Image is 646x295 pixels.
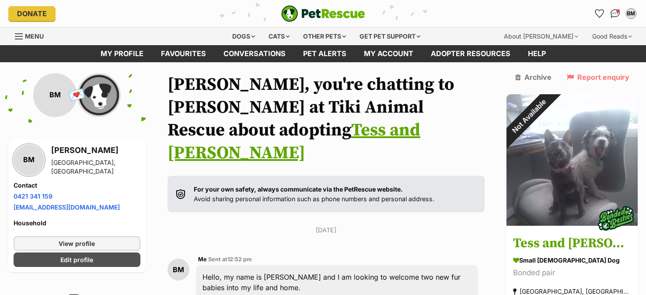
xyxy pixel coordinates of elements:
[51,158,140,176] div: [GEOGRAPHIC_DATA], [GEOGRAPHIC_DATA]
[67,85,87,104] span: 💌
[262,28,296,45] div: Cats
[14,181,140,190] h4: Contact
[152,45,215,62] a: Favourites
[208,256,252,263] span: Sent at
[297,28,352,45] div: Other pets
[14,145,44,175] div: BM
[513,234,631,253] h3: Tess and [PERSON_NAME]
[608,7,622,21] a: Conversations
[92,45,152,62] a: My profile
[593,7,638,21] ul: Account quick links
[586,28,638,45] div: Good Reads
[25,32,44,40] span: Menu
[77,73,121,117] img: Tiki Animal Rescue profile pic
[611,9,620,18] img: chat-41dd97257d64d25036548639549fe6c8038ab92f7586957e7f3b1b290dea8141.svg
[8,6,56,21] a: Donate
[506,219,638,227] a: Not Available
[168,259,189,281] div: BM
[198,256,207,263] span: Me
[33,73,77,117] div: BM
[515,73,552,81] a: Archive
[15,28,50,43] a: Menu
[168,119,420,164] a: Tess and [PERSON_NAME]
[168,225,485,235] p: [DATE]
[226,28,261,45] div: Dogs
[168,73,485,164] h1: [PERSON_NAME], you're chatting to [PERSON_NAME] at Tiki Animal Rescue about adopting
[513,256,631,265] div: small [DEMOGRAPHIC_DATA] Dog
[492,80,565,153] div: Not Available
[51,144,140,156] h3: [PERSON_NAME]
[281,5,365,22] img: logo-e224e6f780fb5917bec1dbf3a21bbac754714ae5b6737aabdf751b685950b380.svg
[594,196,638,240] img: bonded besties
[14,192,52,200] a: 0421 341 159
[519,45,555,62] a: Help
[567,73,629,81] a: Report enquiry
[194,185,434,203] p: Avoid sharing personal information such as phone numbers and personal address.
[14,236,140,251] a: View profile
[14,252,140,267] a: Edit profile
[498,28,584,45] div: About [PERSON_NAME]
[506,94,638,226] img: Tess and Miley
[593,7,607,21] a: Favourites
[227,256,252,263] span: 12:52 pm
[422,45,519,62] a: Adopter resources
[194,185,403,193] strong: For your own safety, always communicate via the PetRescue website.
[59,239,95,248] span: View profile
[624,7,638,21] button: My account
[14,203,120,211] a: [EMAIL_ADDRESS][DOMAIN_NAME]
[294,45,355,62] a: Pet alerts
[60,255,93,264] span: Edit profile
[215,45,294,62] a: conversations
[353,28,426,45] div: Get pet support
[513,267,631,279] div: Bonded pair
[355,45,422,62] a: My account
[14,219,140,227] h4: Household
[627,9,636,18] div: BM
[281,5,365,22] a: PetRescue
